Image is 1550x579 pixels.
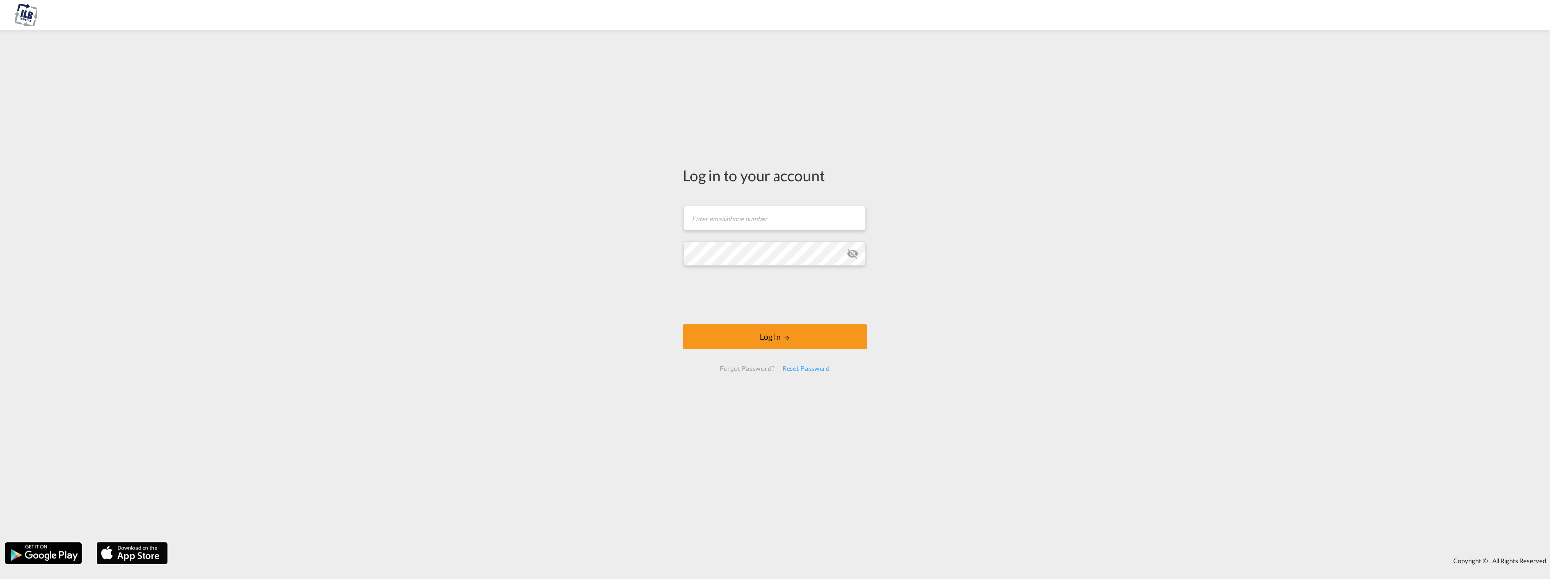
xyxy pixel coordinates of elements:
[778,360,834,377] div: Reset Password
[716,360,778,377] div: Forgot Password?
[4,541,83,565] img: google.png
[847,248,859,260] md-icon: icon-eye-off
[700,276,850,315] iframe: reCAPTCHA
[15,4,37,26] img: 625ebc90a5f611efb2de8361e036ac32.png
[96,541,169,565] img: apple.png
[173,552,1550,569] div: Copyright © . All Rights Reserved
[683,324,867,349] button: LOGIN
[683,165,867,186] div: Log in to your account
[684,206,866,230] input: Enter email/phone number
